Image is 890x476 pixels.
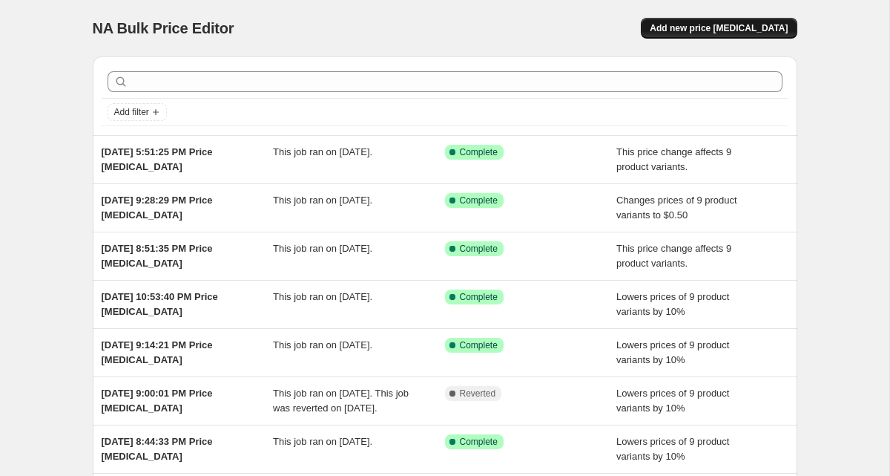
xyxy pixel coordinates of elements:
span: This job ran on [DATE]. [273,291,372,302]
span: NA Bulk Price Editor [93,20,234,36]
span: This price change affects 9 product variants. [616,243,731,269]
span: [DATE] 10:53:40 PM Price [MEDICAL_DATA] [102,291,218,317]
span: Complete [460,146,498,158]
span: Lowers prices of 9 product variants by 10% [616,436,729,462]
button: Add filter [108,103,167,121]
span: [DATE] 9:00:01 PM Price [MEDICAL_DATA] [102,388,213,414]
span: Lowers prices of 9 product variants by 10% [616,291,729,317]
span: Complete [460,291,498,303]
span: Changes prices of 9 product variants to $0.50 [616,195,737,221]
span: This job ran on [DATE]. [273,436,372,447]
span: This job ran on [DATE]. This job was reverted on [DATE]. [273,388,409,414]
span: [DATE] 8:44:33 PM Price [MEDICAL_DATA] [102,436,213,462]
span: Reverted [460,388,496,400]
span: This job ran on [DATE]. [273,195,372,206]
span: This job ran on [DATE]. [273,243,372,254]
span: Lowers prices of 9 product variants by 10% [616,339,729,365]
span: Complete [460,436,498,448]
span: Complete [460,243,498,255]
span: Complete [460,195,498,206]
span: [DATE] 9:14:21 PM Price [MEDICAL_DATA] [102,339,213,365]
span: [DATE] 8:51:35 PM Price [MEDICAL_DATA] [102,243,213,269]
span: Lowers prices of 9 product variants by 10% [616,388,729,414]
span: This job ran on [DATE]. [273,146,372,157]
span: Add filter [114,106,149,118]
span: This price change affects 9 product variants. [616,146,731,172]
span: Complete [460,339,498,351]
button: Add new price [MEDICAL_DATA] [641,18,797,39]
span: This job ran on [DATE]. [273,339,372,351]
span: [DATE] 5:51:25 PM Price [MEDICAL_DATA] [102,146,213,172]
span: [DATE] 9:28:29 PM Price [MEDICAL_DATA] [102,195,213,221]
span: Add new price [MEDICAL_DATA] [650,22,788,34]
